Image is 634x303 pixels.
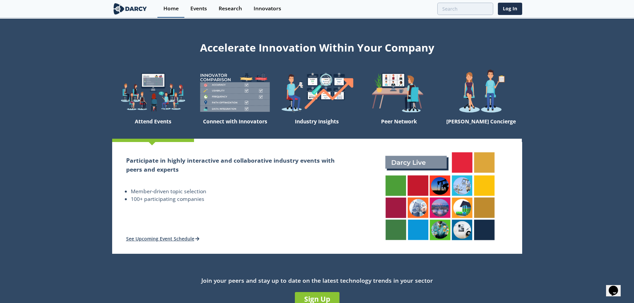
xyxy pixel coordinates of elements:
[437,3,493,15] input: Advanced Search
[498,3,522,15] a: Log In
[190,6,207,11] div: Events
[112,115,194,139] div: Attend Events
[163,6,179,11] div: Home
[194,115,276,139] div: Connect with Innovators
[606,276,627,296] iframe: chat widget
[358,69,440,115] img: welcome-attend-b816887fc24c32c29d1763c6e0ddb6e6.png
[112,69,194,115] img: welcome-explore-560578ff38cea7c86bcfe544b5e45342.png
[126,235,200,242] a: See Upcoming Event Schedule
[131,188,344,196] li: Member-driven topic selection
[131,195,344,203] li: 100+ participating companies
[440,115,522,139] div: [PERSON_NAME] Concierge
[112,37,522,55] div: Accelerate Innovation Within Your Company
[276,115,358,139] div: Industry Insights
[126,156,344,174] h2: Participate in highly interactive and collaborative industry events with peers and experts
[112,3,148,15] img: logo-wide.svg
[276,69,358,115] img: welcome-find-a12191a34a96034fcac36f4ff4d37733.png
[440,69,522,115] img: welcome-concierge-wide-20dccca83e9cbdbb601deee24fb8df72.png
[219,6,242,11] div: Research
[378,145,502,247] img: attend-events-831e21027d8dfeae142a4bc70e306247.png
[358,115,440,139] div: Peer Network
[194,69,276,115] img: welcome-compare-1b687586299da8f117b7ac84fd957760.png
[254,6,281,11] div: Innovators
